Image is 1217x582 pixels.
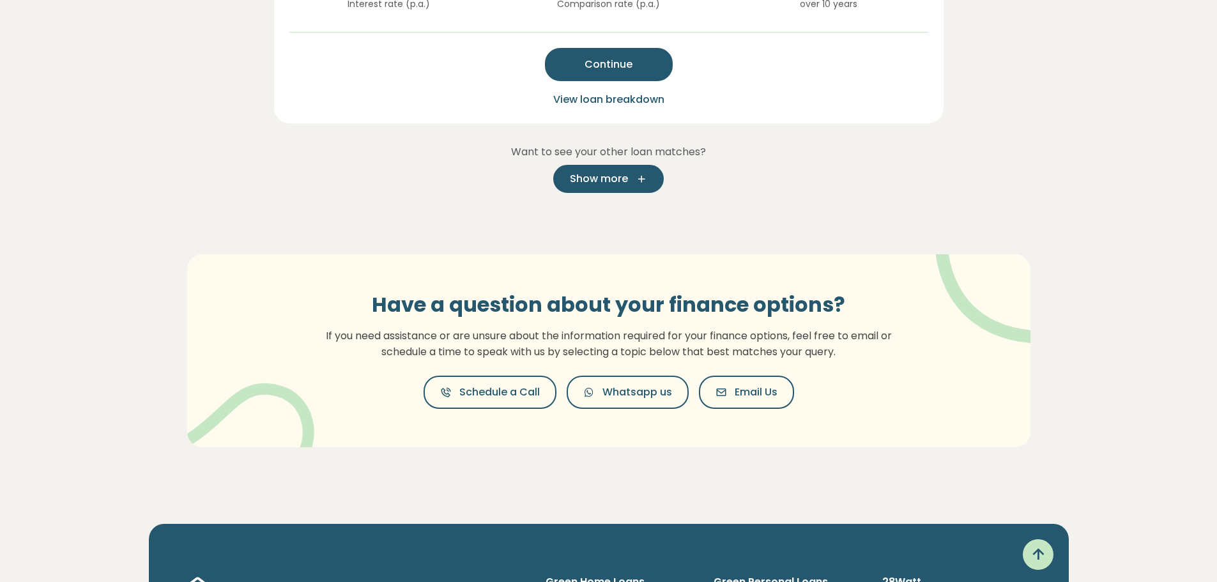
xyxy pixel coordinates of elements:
span: View loan breakdown [553,92,664,107]
button: Continue [545,48,673,81]
img: vector [178,350,314,478]
button: View loan breakdown [549,91,668,108]
button: Whatsapp us [567,376,689,409]
img: vector [902,219,1069,344]
button: Show more [553,165,664,193]
span: Email Us [735,385,777,400]
button: Schedule a Call [424,376,556,409]
h3: Have a question about your finance options? [318,293,899,317]
p: If you need assistance or are unsure about the information required for your finance options, fee... [318,328,899,360]
p: Want to see your other loan matches? [274,144,944,160]
button: Email Us [699,376,794,409]
span: Schedule a Call [459,385,540,400]
span: Whatsapp us [602,385,672,400]
span: Show more [570,171,628,187]
span: Continue [585,57,632,72]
